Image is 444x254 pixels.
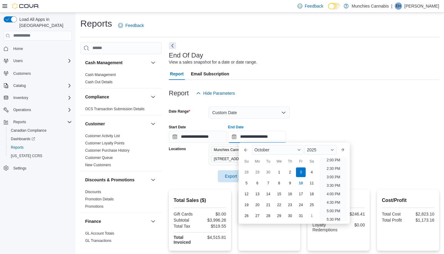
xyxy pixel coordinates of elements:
[85,60,148,66] button: Cash Management
[242,167,251,177] div: day-28
[328,3,341,9] input: Dark Mode
[8,127,72,134] span: Canadian Compliance
[296,167,306,177] div: day-3
[6,152,74,160] button: [US_STATE] CCRS
[242,189,251,199] div: day-12
[304,145,336,155] div: Button. Open the year selector. 2025 is currently selected.
[80,230,162,247] div: Finance
[194,87,237,99] button: Hide Parameters
[253,157,262,166] div: Mo
[8,144,72,151] span: Reports
[13,46,23,51] span: Home
[11,69,72,77] span: Customers
[80,105,162,115] div: Compliance
[203,90,235,96] span: Hide Parameters
[11,137,35,141] span: Dashboards
[11,145,24,150] span: Reports
[296,157,306,166] div: Fr
[11,57,25,64] button: Users
[85,156,113,160] a: Customer Queue
[8,135,72,143] span: Dashboards
[274,157,284,166] div: We
[274,167,284,177] div: day-1
[13,71,31,76] span: Customers
[312,223,337,232] div: Loyalty Redemptions
[254,147,269,152] span: October
[85,239,111,243] a: GL Transactions
[11,94,31,101] button: Inventory
[11,128,47,133] span: Canadian Compliance
[395,2,402,10] div: Elias Hanna
[150,93,157,101] button: Compliance
[169,90,189,97] h3: Report
[263,200,273,210] div: day-21
[324,207,343,215] li: 5:00 PM
[174,212,199,216] div: Gift Cards
[253,200,262,210] div: day-20
[85,177,148,183] button: Discounts & Promotions
[285,178,295,188] div: day-9
[13,120,26,124] span: Reports
[340,223,365,227] div: $0.00
[305,3,323,9] span: Feedback
[85,177,134,183] h3: Discounts & Promotions
[11,106,34,114] button: Operations
[404,2,439,10] p: [PERSON_NAME]
[201,218,226,223] div: $3,996.26
[218,170,252,182] button: Export
[85,134,120,138] a: Customer Activity List
[241,167,317,221] div: October, 2025
[324,173,343,181] li: 3:00 PM
[85,197,114,201] a: Promotion Details
[409,212,434,216] div: $2,823.10
[1,106,74,114] button: Operations
[8,144,26,151] a: Reports
[307,157,317,166] div: Sa
[13,107,31,112] span: Operations
[11,82,28,89] button: Catalog
[4,42,72,188] nav: Complex example
[174,197,226,204] h2: Total Sales ($)
[201,235,226,240] div: $4,515.81
[17,16,72,28] span: Load All Apps in [GEOGRAPHIC_DATA]
[8,152,45,160] a: [US_STATE] CCRS
[209,107,290,119] button: Custom Date
[85,190,101,194] a: Discounts
[382,218,407,223] div: Total Profit
[263,178,273,188] div: day-7
[150,176,157,183] button: Discounts & Promotions
[1,44,74,53] button: Home
[285,211,295,221] div: day-30
[324,165,343,172] li: 2:30 PM
[338,145,347,155] button: Next month
[252,145,303,155] div: Button. Open the month selector. October is currently selected.
[85,60,123,66] h3: Cash Management
[228,131,286,143] input: Press the down key to enter a popover containing a calendar. Press the escape key to close the po...
[11,106,72,114] span: Operations
[13,83,26,88] span: Catalog
[13,166,26,171] span: Settings
[296,189,306,199] div: day-17
[1,94,74,102] button: Inventory
[307,200,317,210] div: day-25
[382,212,407,216] div: Total Cost
[11,165,29,172] a: Settings
[274,189,284,199] div: day-15
[11,153,42,158] span: [US_STATE] CCRS
[174,235,191,245] strong: Total Invoiced
[12,3,39,9] img: Cova
[169,59,257,65] div: View a sales snapshot for a date or date range.
[214,156,250,162] span: [STREET_ADDRESS]
[241,145,251,155] button: Previous Month
[85,121,148,127] button: Customer
[13,58,23,63] span: Users
[85,107,145,111] a: OCS Transaction Submission Details
[150,218,157,225] button: Finance
[409,218,434,223] div: $1,173.16
[13,95,28,100] span: Inventory
[85,204,104,209] a: Promotions
[285,200,295,210] div: day-23
[11,118,28,126] button: Reports
[324,157,343,164] li: 2:00 PM
[307,189,317,199] div: day-18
